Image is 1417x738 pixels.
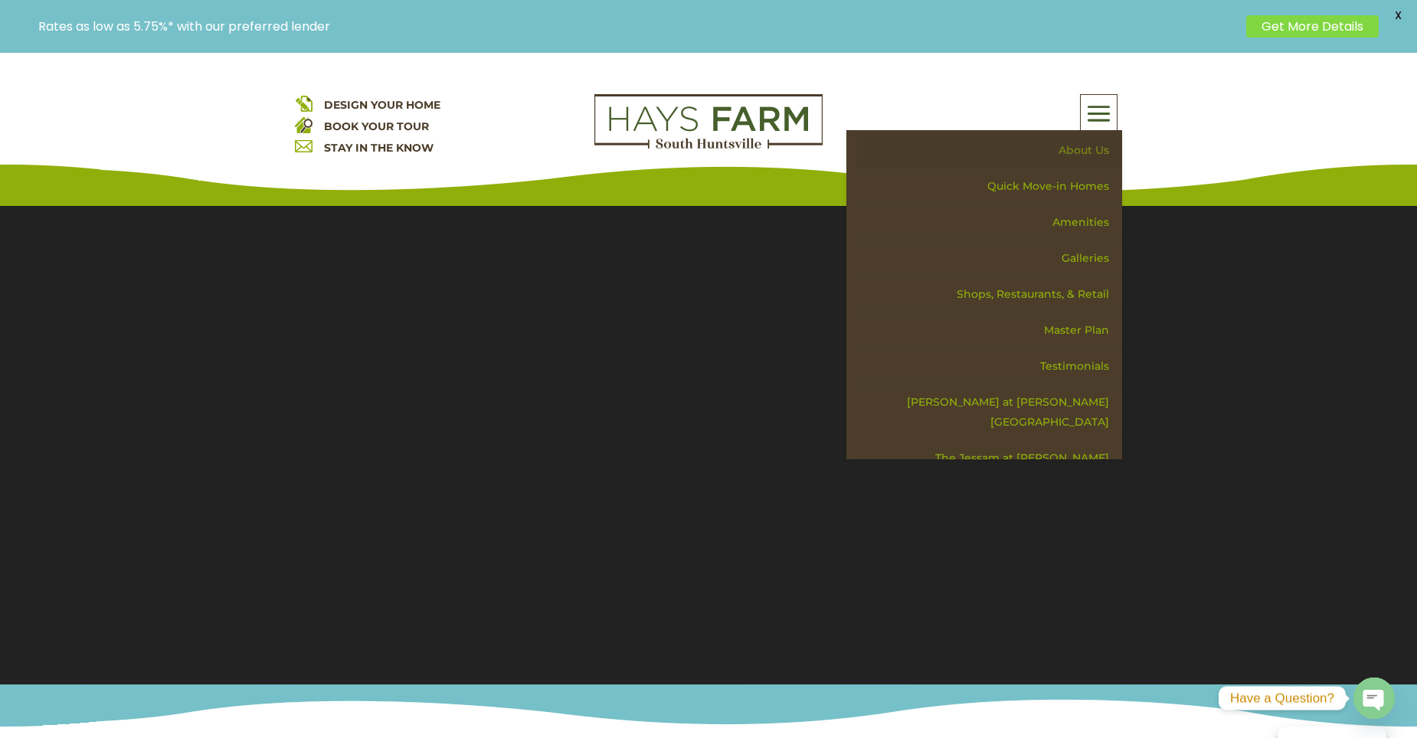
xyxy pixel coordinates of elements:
a: hays farm homes huntsville development [594,139,823,152]
img: Logo [594,94,823,149]
span: X [1386,4,1409,27]
a: [PERSON_NAME] at [PERSON_NAME][GEOGRAPHIC_DATA] [857,384,1122,440]
a: DESIGN YOUR HOME [324,98,440,112]
a: The Jessam at [PERSON_NAME][GEOGRAPHIC_DATA] [857,440,1122,496]
a: Master Plan [857,312,1122,348]
a: BOOK YOUR TOUR [324,119,429,133]
a: Testimonials [857,348,1122,384]
a: Amenities [857,204,1122,240]
img: design your home [295,94,313,112]
p: Rates as low as 5.75%* with our preferred lender [38,19,1239,34]
a: About Us [857,132,1122,168]
a: STAY IN THE KNOW [324,141,434,155]
a: Quick Move-in Homes [857,168,1122,204]
img: book your home tour [295,116,313,133]
a: Get More Details [1246,15,1379,38]
a: Shops, Restaurants, & Retail [857,276,1122,312]
a: Galleries [857,240,1122,276]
